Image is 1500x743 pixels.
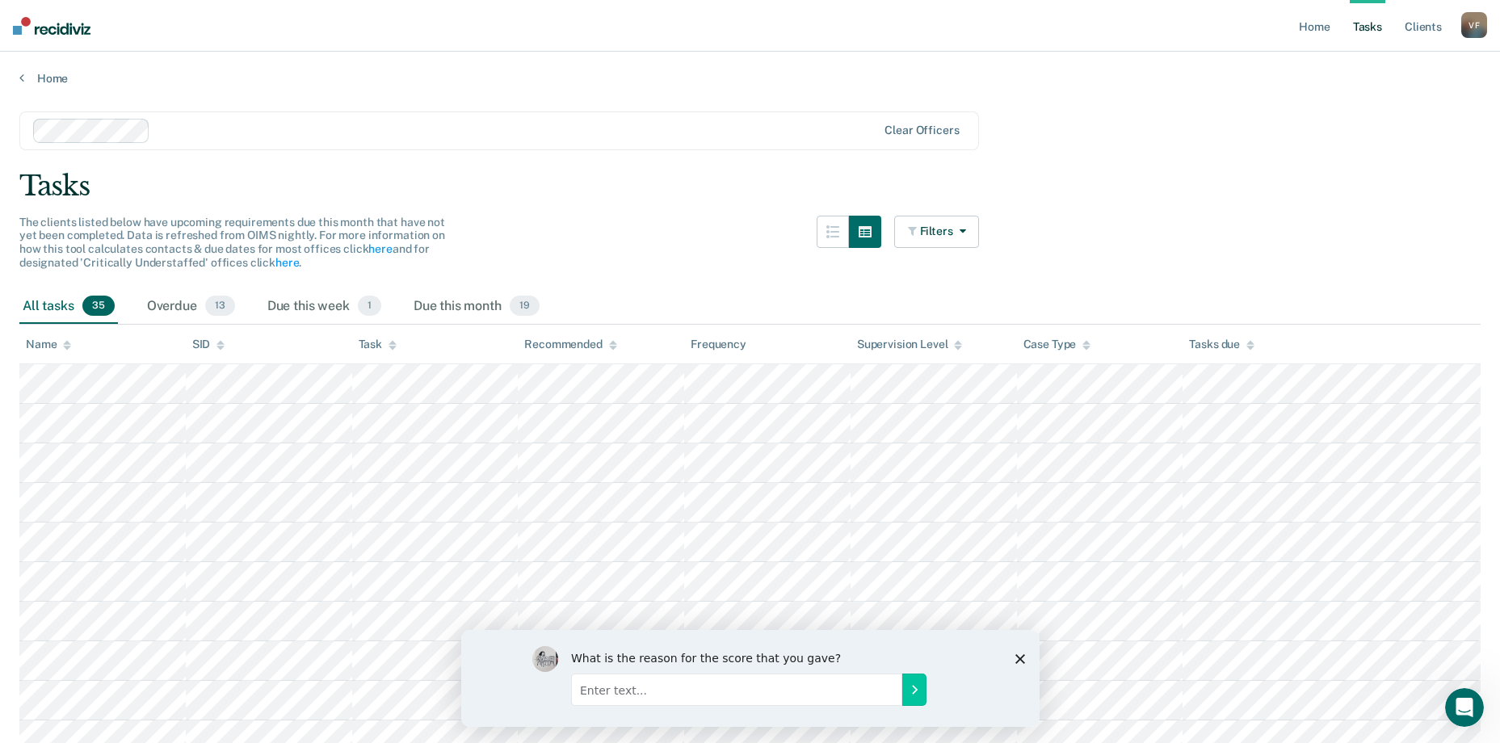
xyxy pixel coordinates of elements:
[524,338,616,351] div: Recommended
[884,124,959,137] div: Clear officers
[368,242,392,255] a: here
[19,71,1481,86] a: Home
[1445,688,1484,727] iframe: Intercom live chat
[1461,12,1487,38] div: V F
[857,338,963,351] div: Supervision Level
[359,338,397,351] div: Task
[275,256,299,269] a: here
[192,338,225,351] div: SID
[358,296,381,317] span: 1
[13,17,90,35] img: Recidiviz
[1189,338,1254,351] div: Tasks due
[26,338,71,351] div: Name
[1023,338,1091,351] div: Case Type
[410,289,543,325] div: Due this month19
[461,630,1040,727] iframe: Survey by Kim from Recidiviz
[144,289,238,325] div: Overdue13
[82,296,115,317] span: 35
[19,216,445,269] span: The clients listed below have upcoming requirements due this month that have not yet been complet...
[19,170,1481,203] div: Tasks
[894,216,980,248] button: Filters
[19,289,118,325] div: All tasks35
[510,296,540,317] span: 19
[205,296,235,317] span: 13
[1461,12,1487,38] button: VF
[264,289,384,325] div: Due this week1
[691,338,746,351] div: Frequency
